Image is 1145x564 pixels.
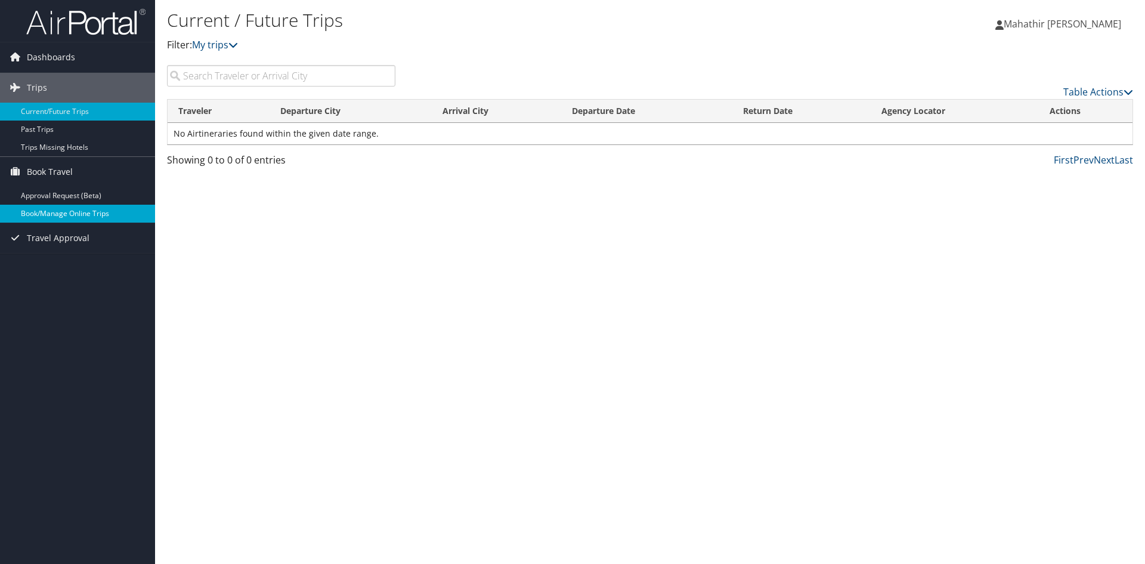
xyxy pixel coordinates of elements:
a: Next [1094,153,1115,167]
th: Actions [1039,100,1132,123]
th: Arrival City: activate to sort column ascending [432,100,561,123]
a: First [1054,153,1073,167]
input: Search Traveler or Arrival City [167,65,395,87]
span: Dashboards [27,42,75,72]
td: No Airtineraries found within the given date range. [168,123,1132,144]
th: Agency Locator: activate to sort column ascending [871,100,1039,123]
a: Prev [1073,153,1094,167]
th: Return Date: activate to sort column ascending [732,100,871,123]
a: Mahathir [PERSON_NAME] [995,6,1133,42]
span: Trips [27,73,47,103]
th: Traveler: activate to sort column ascending [168,100,270,123]
div: Showing 0 to 0 of 0 entries [167,153,395,173]
img: airportal-logo.png [26,8,146,36]
th: Departure City: activate to sort column ascending [270,100,432,123]
th: Departure Date: activate to sort column descending [561,100,732,123]
a: Last [1115,153,1133,167]
a: My trips [192,38,238,51]
span: Mahathir [PERSON_NAME] [1004,17,1121,30]
span: Book Travel [27,157,73,187]
p: Filter: [167,38,811,53]
span: Travel Approval [27,223,89,253]
a: Table Actions [1063,85,1133,98]
h1: Current / Future Trips [167,8,811,33]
